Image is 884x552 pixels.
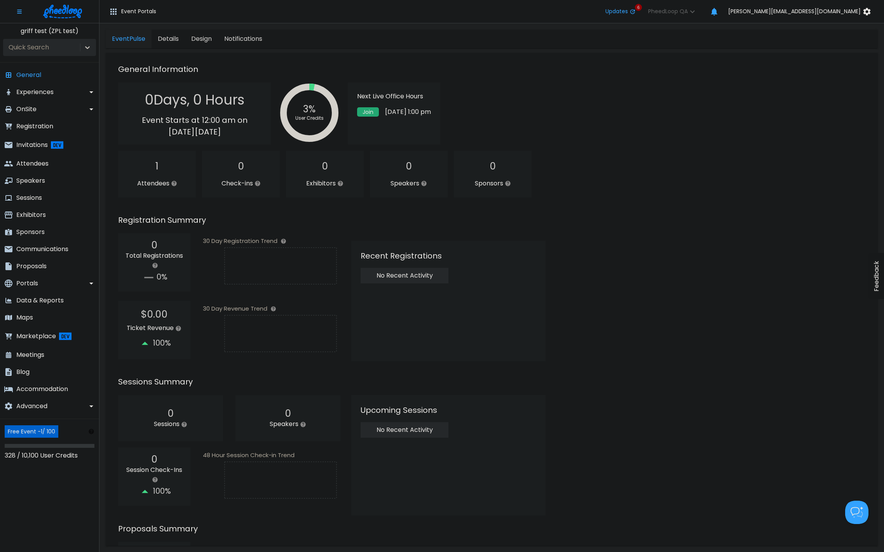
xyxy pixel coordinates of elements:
svg: Represents the total # of approved Exhibitors represented at your event. [337,180,343,187]
p: Meetings [16,350,44,360]
h2: 0 [131,408,211,419]
p: [DATE] 1:00 pm [385,107,431,117]
a: general-tab-design [185,30,218,48]
span: Updates [605,8,628,14]
p: General [16,70,41,80]
div: Free Event - 1 / 100 [5,425,58,438]
span: [PERSON_NAME][EMAIL_ADDRESS][DOMAIN_NAME] [728,8,861,14]
h2: 0 [248,408,328,419]
span: Join [363,109,373,115]
p: 328 / 10,100 User Credits [5,451,94,460]
h2: 0 [124,454,184,465]
a: Help [85,428,94,435]
button: Join [357,107,379,117]
p: Next Live Office Hours [357,92,438,101]
p: Check-ins [208,179,274,188]
p: Data & Reports [16,296,64,305]
p: Sessions [16,193,42,203]
h6: 48 Hour Session Check-in Trend [203,451,357,460]
h2: 0 Days , 0 Hours [124,92,265,108]
p: Marketplace [16,332,56,341]
p: Exhibitors [16,210,46,220]
p: Advanced [16,402,47,411]
p: Recent Registrations [361,250,536,262]
p: Communications [16,245,68,254]
button: Updates6 [599,4,642,19]
span: Event Portals [121,8,156,14]
iframe: Help Scout Beacon - Open [845,501,868,524]
h2: 100% [124,336,184,351]
p: Ticket Revenue [124,323,184,333]
p: Maps [16,313,33,322]
p: Registration [16,122,53,131]
svg: The total number of attendees at your event consuming user credits. This number does not include ... [171,180,177,187]
p: Attendees [124,179,190,188]
span: PheedLoop QA [648,8,688,14]
p: Event Starts at 12:00 am on [124,114,265,126]
p: Invitations [16,140,48,150]
p: Sponsors [460,179,525,188]
img: pheedloop-dev [59,330,71,342]
h2: 0 [292,161,357,172]
p: OnSite [16,105,37,114]
svg: This graph represents the total revenue generated by Registration Tickets over the past 30 days o... [270,306,276,312]
p: No Recent Activity [364,271,445,280]
div: 6 [635,4,642,11]
p: Sessions Summary [118,375,872,389]
p: Accommodation [16,384,68,394]
img: logo [43,5,82,18]
a: general-tab-EventPulse [106,30,152,48]
p: Portals [16,279,38,288]
a: general-tab-details [152,30,185,48]
p: Sessions [131,419,211,429]
svg: The total number of attendees who have checked into your event. [255,180,261,187]
p: [DATE] [DATE] [124,126,265,138]
p: Total Registrations [124,251,184,270]
h6: 30 Day Revenue Trend [203,304,357,313]
svg: This number represents the total number of completed registrations at your event. The percentage ... [152,262,158,269]
svg: This represents the total number of sessions at your event. You can review these sessions in the ... [181,421,187,428]
h2: 0% [124,270,184,285]
svg: This represents the total number of speakers at your event. You can review these speakers in the ... [300,421,306,428]
h2: 0 [460,161,525,172]
h2: 1 [124,161,190,172]
p: Proposals [16,262,47,271]
img: pheedloop-dev [51,139,63,151]
p: Blog [16,367,30,377]
p: griff test (ZPL test) [3,26,96,36]
div: Quick Search [7,44,49,51]
p: Upcoming Sessions [361,404,536,416]
p: Speakers [376,179,441,188]
h2: $0.00 [124,309,184,320]
div: general tabs [106,30,269,48]
p: Session Check-Ins [124,465,184,484]
div: User Credits [295,115,324,122]
svg: Represents the total # of Speakers represented at your event. [421,180,427,187]
svg: This number represents the total revenue generated by Registration Tickets. Specifically this is ... [175,325,181,332]
svg: Represents the total # of approved Sponsors represented at your event. [505,180,511,187]
h2: 0 [124,239,184,251]
p: Registration Summary [118,213,872,227]
button: Event Portals [103,4,162,19]
h2: 0 [376,161,441,172]
p: Sponsors [16,227,45,237]
svg: This represents the total number of people checked into sessions. [152,477,158,483]
a: Join [357,107,385,117]
svg: This graph represents the number of total registrations completed per day over the past 30 days o... [281,238,286,244]
p: Attendees [16,159,49,168]
button: [PERSON_NAME][EMAIL_ADDRESS][DOMAIN_NAME] [722,4,881,19]
h2: 0 [208,161,274,172]
p: Speakers [16,176,45,185]
span: Feedback [873,261,880,292]
h6: 30 Day Registration Trend [203,236,357,246]
p: General Information [118,62,872,76]
p: No Recent Activity [364,425,445,435]
p: Proposals Summary [118,522,872,536]
p: Speakers [248,419,328,429]
div: 3% [303,104,316,115]
button: PheedLoop QA [642,4,706,19]
a: general-tab-notifications [218,30,269,48]
p: Experiences [16,87,54,97]
p: Exhibitors [292,179,357,188]
h2: 100% [124,484,184,500]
